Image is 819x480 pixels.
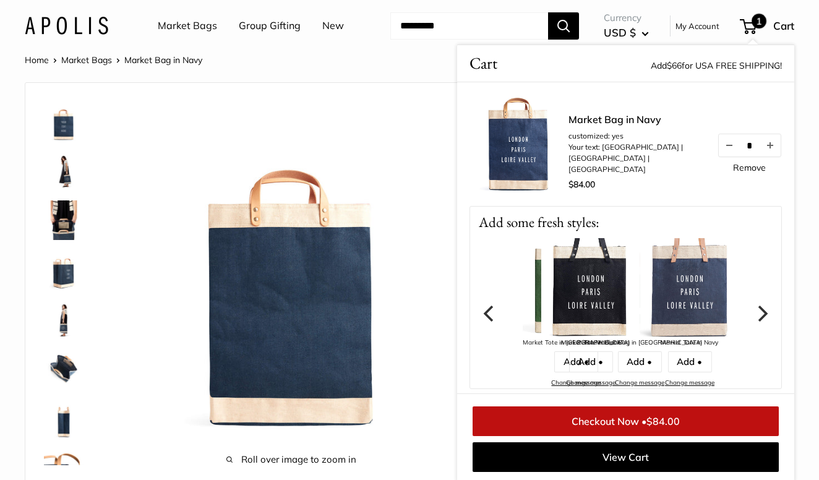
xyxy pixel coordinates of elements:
[41,198,86,242] a: Market Bag in Navy
[568,351,612,372] a: Add •
[44,250,84,289] img: Market Bag in Navy
[667,351,711,372] a: Add •
[604,9,649,27] span: Currency
[470,51,497,75] span: Cart
[158,17,217,35] a: Market Bags
[541,337,640,349] div: Market Tote in Black
[41,99,86,144] a: Market Bag in Navy
[523,337,630,349] div: Market Tote in [GEOGRAPHIC_DATA]
[646,415,680,427] span: $84.00
[44,398,84,438] img: Market Bag in Navy
[640,337,739,349] div: Market Tote in Navy
[124,54,202,66] span: Market Bag in Navy
[719,134,740,156] button: Decrease quantity by 1
[44,349,84,388] img: Market Bag in Navy
[566,379,615,387] a: Change message
[41,247,86,292] a: Market Bag in Navy
[25,52,202,68] nav: Breadcrumb
[10,433,132,470] iframe: Sign Up via Text for Offers
[651,60,782,71] span: Add for USA FREE SHIPPING!
[44,200,84,240] img: Market Bag in Navy
[41,148,86,193] a: Market Bag in Navy
[239,17,301,35] a: Group Gifting
[733,163,766,172] a: Remove
[604,26,636,39] span: USD $
[476,300,504,327] button: Previous
[41,346,86,391] a: Market Bag in Navy
[748,300,775,327] button: Next
[568,179,595,190] span: $84.00
[665,379,714,387] a: Change message
[752,14,766,28] span: 1
[124,451,458,468] span: Roll over image to zoom in
[568,112,705,127] a: Market Bag in Navy
[44,299,84,339] img: Market Bag in Navy
[41,396,86,440] a: Market Bag in Navy
[25,54,49,66] a: Home
[675,19,719,33] a: My Account
[473,406,779,436] a: Checkout Now •$84.00
[568,142,705,175] li: Your text: [GEOGRAPHIC_DATA] | [GEOGRAPHIC_DATA] | [GEOGRAPHIC_DATA]
[470,207,781,238] p: Add some fresh styles:
[470,95,568,194] img: Market Bag in Navy
[44,101,84,141] img: Market Bag in Navy
[568,131,705,142] li: customized: yes
[25,17,108,35] img: Apolis
[124,101,458,435] img: Market Bag in Navy
[61,54,112,66] a: Market Bags
[773,19,794,32] span: Cart
[44,151,84,191] img: Market Bag in Navy
[740,140,760,150] input: Quantity
[604,23,649,43] button: USD $
[473,442,779,472] a: View Cart
[41,297,86,341] a: Market Bag in Navy
[760,134,781,156] button: Increase quantity by 1
[548,12,579,40] button: Search
[667,60,682,71] span: $66
[322,17,344,35] a: New
[390,12,548,40] input: Search...
[741,16,794,36] a: 1 Cart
